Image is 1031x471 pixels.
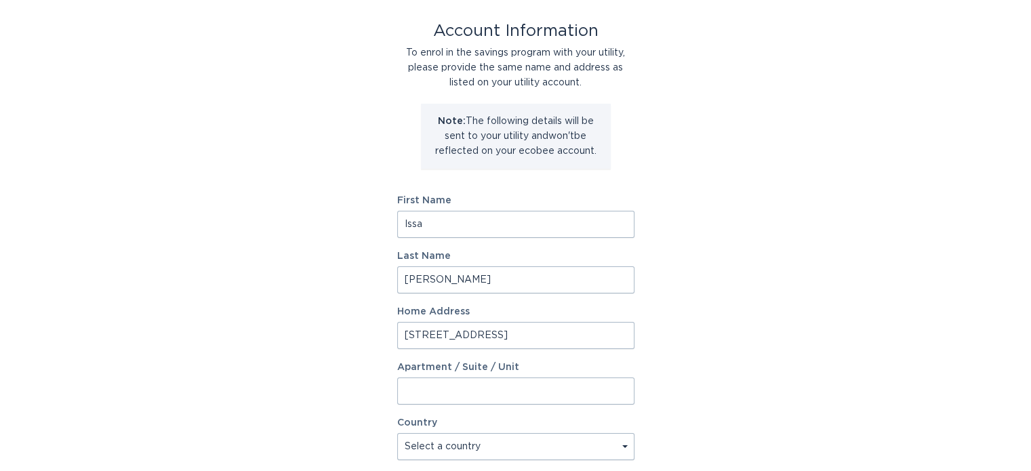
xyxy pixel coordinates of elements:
label: Apartment / Suite / Unit [397,363,634,372]
div: Account Information [397,24,634,39]
strong: Note: [438,117,466,126]
label: First Name [397,196,634,205]
div: To enrol in the savings program with your utility, please provide the same name and address as li... [397,45,634,90]
label: Country [397,418,437,428]
label: Last Name [397,251,634,261]
label: Home Address [397,307,634,316]
p: The following details will be sent to your utility and won't be reflected on your ecobee account. [431,114,601,159]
